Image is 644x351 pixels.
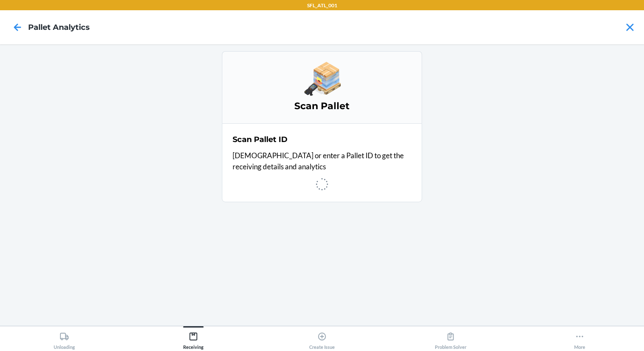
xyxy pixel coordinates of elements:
div: Unloading [54,328,75,350]
h4: Pallet Analytics [28,22,90,33]
div: Receiving [183,328,204,350]
p: SFL_ATL_001 [307,2,337,9]
p: [DEMOGRAPHIC_DATA] or enter a Pallet ID to get the receiving details and analytics [233,150,411,172]
div: More [574,328,585,350]
div: Create Issue [309,328,335,350]
button: More [515,326,644,350]
button: Problem Solver [386,326,515,350]
button: Receiving [129,326,257,350]
div: Problem Solver [435,328,466,350]
h3: Scan Pallet [233,99,411,113]
button: Create Issue [258,326,386,350]
h2: Scan Pallet ID [233,134,287,145]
